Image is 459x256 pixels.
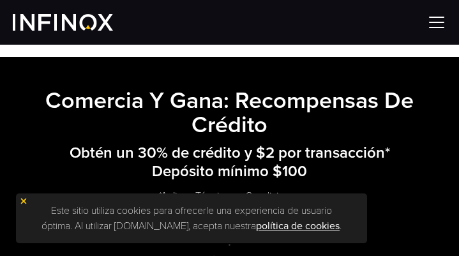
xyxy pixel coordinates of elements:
[22,200,361,237] p: Este sitio utiliza cookies para ofrecerle una experiencia de usuario óptima. Al utilizar [DOMAIN_...
[13,144,446,181] h2: Obtén un 30% de crédito y $2 por transacción* Depósito mínimo $100
[256,220,340,232] a: política de cookies
[19,197,28,206] img: yellow close icon
[139,181,320,212] a: *Aplican Términos y Condiciones
[45,87,414,139] strong: Comercia y Gana: Recompensas de Crédito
